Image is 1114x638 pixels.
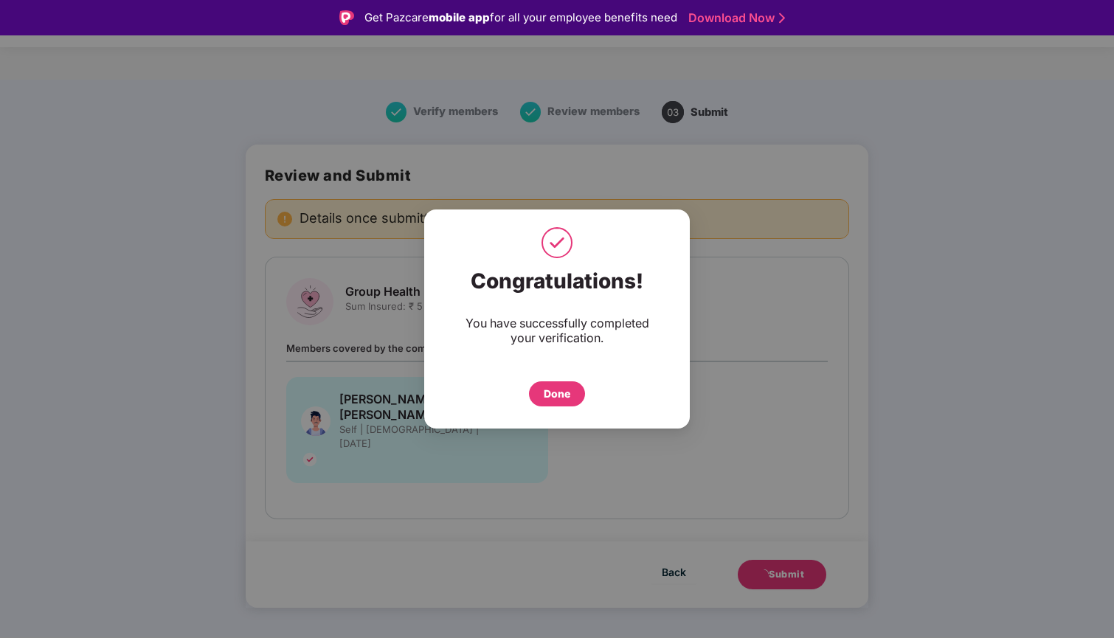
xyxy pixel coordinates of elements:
img: Stroke [779,10,785,26]
img: svg+xml;base64,PHN2ZyB4bWxucz0iaHR0cDovL3d3dy53My5vcmcvMjAwMC9zdmciIHdpZHRoPSI1MCIgaGVpZ2h0PSI1MC... [539,224,575,261]
div: Done [544,386,570,402]
div: Congratulations! [454,268,660,294]
img: Logo [339,10,354,25]
strong: mobile app [429,10,490,24]
div: You have successfully completed your verification. [454,316,660,345]
a: Download Now [688,10,781,26]
div: Get Pazcare for all your employee benefits need [364,9,677,27]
